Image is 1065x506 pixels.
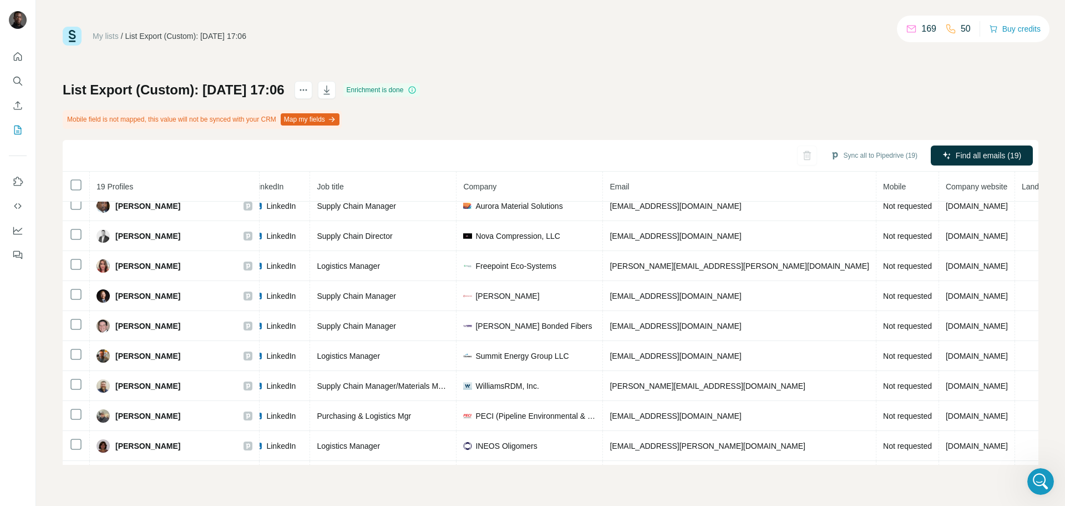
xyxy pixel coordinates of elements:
span: LinkedIn [254,182,283,191]
span: Company website [946,182,1007,191]
span: Not requested [883,442,932,450]
img: Avatar [97,199,110,213]
button: My lists [9,120,27,140]
button: Sync all to Pipedrive (19) [823,147,925,164]
span: [DOMAIN_NAME] [946,382,1008,390]
button: Help [166,347,222,391]
span: [EMAIL_ADDRESS][DOMAIN_NAME] [610,202,741,211]
span: [PERSON_NAME] [115,290,180,302]
span: LinkedIn [266,260,296,272]
div: • [DATE] [60,90,92,102]
span: [DOMAIN_NAME] [946,442,1008,450]
span: [PERSON_NAME] [115,320,180,332]
h1: List Export (Custom): [DATE] 17:06 [63,81,285,99]
span: LinkedIn [266,320,296,332]
span: LinkedIn [266,380,296,392]
span: Not requested [883,322,932,330]
div: FinAI [39,49,58,61]
span: Purchasing & Logistics Mgr [317,412,411,420]
span: [PERSON_NAME] [115,350,180,362]
span: Rate your conversation [39,79,130,88]
button: Feedback [9,245,27,265]
p: 50 [961,22,971,36]
img: Surfe Logo [63,27,82,46]
span: WilliamsRDM, Inc. [475,380,539,392]
span: Logistics Manager [317,352,380,360]
div: • [DATE] [59,131,90,143]
span: LinkedIn [266,201,296,212]
img: Avatar [9,11,27,29]
span: [EMAIL_ADDRESS][DOMAIN_NAME] [610,292,741,300]
button: News [111,347,166,391]
span: [DOMAIN_NAME] [946,262,1008,270]
span: [PERSON_NAME] [115,201,180,212]
span: [PERSON_NAME] [115,380,180,392]
span: LinkedIn [266,231,296,242]
span: Not requested [883,262,932,270]
img: Christian avatar [20,168,33,181]
img: company-logo [463,292,472,300]
img: Profile image for FinAI [13,38,35,60]
div: Surfe [37,172,57,184]
div: Enrichment is done [343,83,420,97]
img: Avatar [97,439,110,453]
span: [DOMAIN_NAME] [946,412,1008,420]
span: Find all emails (19) [956,150,1021,161]
span: Was that helpful? [39,38,107,47]
button: actions [295,81,312,99]
span: LinkedIn [266,440,296,452]
div: • 1m ago [60,49,94,61]
span: Not requested [883,382,932,390]
span: [EMAIL_ADDRESS][DOMAIN_NAME] [610,232,741,241]
span: LinkedIn [266,290,296,302]
img: Aurélie avatar [12,127,25,140]
h1: Messages [82,4,142,23]
img: company-logo [463,203,472,208]
span: Job title [317,182,343,191]
span: LinkedIn [266,410,296,422]
span: [PERSON_NAME] [115,440,180,452]
img: Profile image for FinAI [13,79,35,101]
span: [EMAIL_ADDRESS][PERSON_NAME][DOMAIN_NAME] [610,442,805,450]
button: Search [9,71,27,91]
img: company-logo [463,262,472,270]
span: [PERSON_NAME] [115,231,180,242]
span: [PERSON_NAME][EMAIL_ADDRESS][PERSON_NAME][DOMAIN_NAME] [610,262,869,270]
span: Don't hesitate to check our pricing page to learn more about our plans! ​ [37,162,317,171]
img: Avatar [97,379,110,393]
img: Avatar [97,409,110,423]
img: company-logo [463,412,472,420]
span: Freepoint Eco-Systems [475,260,556,272]
span: [DOMAIN_NAME] [946,322,1008,330]
img: Aurélie avatar [12,168,25,181]
span: Aurora Material Solutions [475,201,562,212]
li: / [121,31,123,42]
span: Logistics Manager [317,442,380,450]
span: [PERSON_NAME] [475,290,539,302]
div: • [DATE] [59,172,90,184]
button: Find all emails (19) [931,146,1033,166]
button: Dashboard [9,221,27,241]
span: 19 Profiles [97,182,133,191]
div: FinAI [39,90,58,102]
span: Hello ☀️ ​ Still have questions about the Surfe plans and pricing shown? ​ Visit our Help Center,... [37,121,584,129]
span: [PERSON_NAME] [115,260,180,272]
button: Quick start [9,47,27,67]
span: Help [185,374,203,382]
a: My lists [93,32,119,41]
span: Not requested [883,232,932,241]
img: Avatar [97,349,110,363]
img: company-logo [463,352,472,360]
img: Avatar [97,289,110,303]
span: Mobile [883,182,906,191]
span: [DOMAIN_NAME] [946,352,1008,360]
span: Not requested [883,202,932,211]
span: Not requested [883,292,932,300]
span: Landline [1022,182,1051,191]
span: Supply Chain Manager/Materials Manager [317,382,462,390]
span: [EMAIL_ADDRESS][DOMAIN_NAME] [610,412,741,420]
iframe: To enrich screen reader interactions, please activate Accessibility in Grammarly extension settings [1027,468,1054,495]
button: Messages [55,347,111,391]
img: company-logo [463,232,472,241]
img: Avatar [97,319,110,333]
